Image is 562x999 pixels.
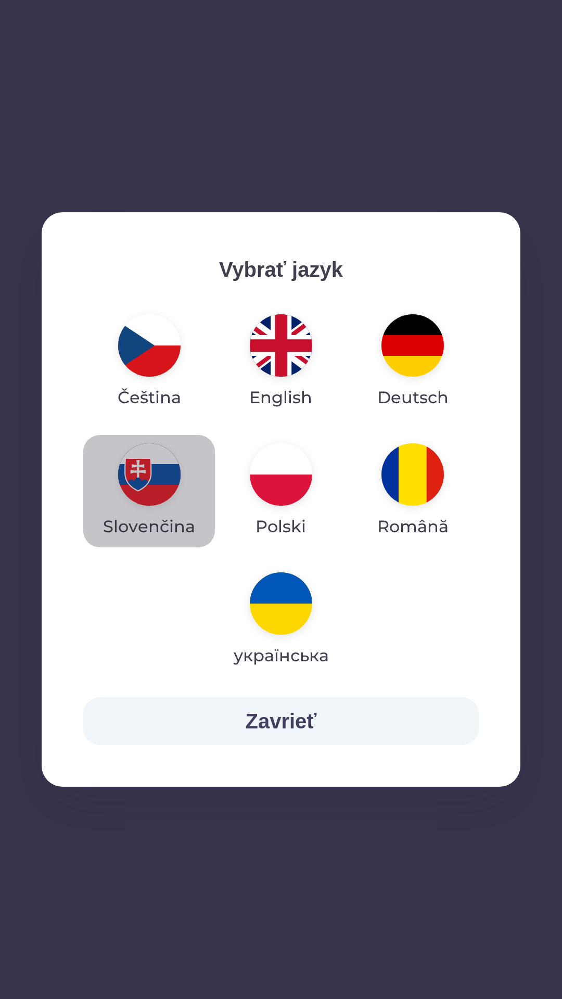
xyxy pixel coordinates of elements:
[377,514,449,539] p: Română
[224,306,337,418] button: English
[225,435,337,547] button: Polski
[83,697,479,745] button: Zavrieť
[250,443,312,506] img: pl flag
[215,564,347,676] button: українська
[118,443,181,506] img: sk flag
[93,306,206,418] button: Čeština
[377,385,449,410] p: Deutsch
[381,443,444,506] img: ro flag
[118,314,181,377] img: cs flag
[118,385,181,410] p: Čeština
[381,314,444,377] img: de flag
[250,314,312,377] img: en flag
[249,385,312,410] p: English
[83,254,479,285] p: Vybrať jazyk
[256,514,306,539] p: Polski
[352,435,474,547] button: Română
[250,572,312,635] img: uk flag
[103,514,195,539] p: Slovenčina
[352,306,474,418] button: Deutsch
[234,643,329,668] p: українська
[83,435,215,547] button: Slovenčina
